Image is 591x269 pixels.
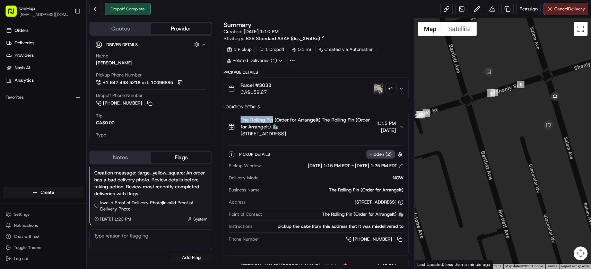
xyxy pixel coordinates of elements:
div: + 1 [386,84,396,93]
span: Cancel Delivery [554,6,585,12]
img: photo_proof_of_pickup image [374,84,383,93]
button: photo_proof_of_pickup image+1 [374,84,396,93]
div: Package Details [224,70,408,75]
a: Providers [3,50,86,61]
button: UniHop[EMAIL_ADDRESS][DOMAIN_NAME] [3,3,72,19]
img: Nash [7,7,21,21]
span: [DATE] 1:23 PM [100,216,131,222]
a: Orders [3,25,86,36]
div: 1 Pickup [224,45,255,54]
button: UniHop [19,5,35,12]
span: Dropoff Phone Number [96,92,143,99]
a: [PHONE_NUMBER] [96,99,154,107]
a: Created via Automation [315,45,376,54]
button: Map camera controls [574,246,588,260]
a: Deliveries [3,37,86,48]
div: The Rolling Pin (Order for ArrangeIt) 🛍️ [265,211,403,217]
div: 6 [517,81,524,88]
span: Create [41,189,54,196]
span: Instructions [229,223,252,230]
span: Nash AI [15,65,30,71]
div: [STREET_ADDRESS] [355,199,403,205]
span: Toggle Theme [14,245,42,250]
span: Notifications [14,223,38,228]
a: Report a map error [561,264,589,268]
span: Log out [14,256,28,261]
button: Add Flag [171,253,212,262]
button: Create [3,187,84,198]
span: Deliveries [15,40,34,46]
input: Clear [18,45,114,52]
span: Reassign [520,6,538,12]
button: Log out [3,254,84,263]
div: 💻 [59,101,64,107]
button: Flags [151,152,211,163]
div: Favorites [3,92,84,103]
span: Chat with us! [14,234,39,239]
button: Toggle fullscreen view [574,22,588,36]
button: Parcel #3033CA$159.27photo_proof_of_pickup image+1 [224,78,408,100]
button: Chat with us! [3,232,84,241]
span: Pickup Window [229,163,261,169]
button: Quotes [90,23,151,34]
h3: Summary [224,22,252,28]
span: Driver Details [106,42,138,47]
button: [EMAIL_ADDRESS][DOMAIN_NAME] [19,12,69,17]
button: Show street map [418,22,442,36]
button: CancelDelivery [544,3,588,15]
div: NOW [261,175,403,181]
span: API Documentation [66,100,111,107]
button: Provider [151,23,211,34]
div: [DATE] 1:15 PM EDT - [DATE] 1:25 PM EDT [308,163,403,169]
a: Open this area in Google Maps (opens a new window) [416,260,439,269]
div: [PERSON_NAME] [96,60,132,66]
img: 1736555255976-a54dd68f-1ca7-489b-9aae-adbdc363a1c4 [7,66,19,79]
span: Pickup Details [239,152,271,157]
span: Phone Number [229,236,259,242]
a: Analytics [3,75,86,86]
span: +1 647 498 5216 ext. 10096885 [103,80,173,86]
span: CA$159.27 [241,89,271,96]
div: 1 [416,111,423,118]
span: [DATE] 1:10 PM [244,28,279,35]
span: System [193,216,208,222]
div: Start new chat [24,66,114,73]
div: 📗 [7,101,12,107]
div: 4 [487,89,495,97]
button: Start new chat [118,68,126,77]
div: Last Updated: less than a minute ago [415,260,493,269]
div: Related Deliveries (1) [224,56,286,65]
div: Creation message: :large_yellow_square: An order has a bad delivery photo. Review details before ... [94,169,208,197]
a: Powered byPylon [49,117,84,123]
span: Map data ©2025 Google [505,264,543,268]
div: car [96,139,103,145]
a: Terms (opens in new tab) [547,264,557,268]
span: Knowledge Base [14,100,53,107]
span: Providers [15,52,34,59]
div: The Rolling Pin (Order for ArrangeIt) The Rolling Pin (Order for ArrangeIt) 🛍️[STREET_ADDRESS]1:1... [224,141,408,255]
button: Settings [3,209,84,219]
span: Invalid Proof of Delivery Photo | Invalid Proof of Delivery Photo [100,200,208,212]
span: [STREET_ADDRESS] [241,130,374,137]
span: [PHONE_NUMBER] [353,236,392,242]
div: 0.1 mi [289,45,314,54]
a: [PHONE_NUMBER] [346,235,403,243]
span: Parcel #3033 [241,82,271,89]
button: Notes [90,152,151,163]
span: Created: [224,28,279,35]
span: B2B Standard ASAP (dss_XPof8o) [246,35,320,42]
div: CA$0.00 [96,120,114,126]
div: 5 [490,89,498,96]
div: 2 [417,111,425,118]
div: Location Details [224,104,408,110]
span: Analytics [15,77,34,83]
button: Show satellite imagery [442,22,477,36]
span: Pylon [69,117,84,123]
span: Business Name [229,187,260,193]
div: We're available if you need us! [24,73,88,79]
div: 1 Dropoff [256,45,287,54]
a: 💻API Documentation [56,98,114,110]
